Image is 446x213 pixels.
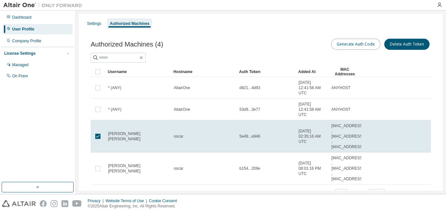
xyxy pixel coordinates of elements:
span: [DATE] 12:41:58 AM UTC [299,80,325,96]
span: AltairOne [174,107,190,112]
button: Generate Auth Code [331,39,380,50]
span: [MAC_ADDRESS] , [MAC_ADDRESS] , [MAC_ADDRESS] [331,123,364,149]
div: Auth Token [239,67,293,77]
img: facebook.svg [40,200,47,207]
span: oscar [174,166,183,171]
span: [DATE] 02:35:16 AM UTC [299,128,325,144]
div: User Profile [12,27,34,32]
img: youtube.svg [72,200,82,207]
div: Privacy [88,198,105,203]
span: [MAC_ADDRESS] , [MAC_ADDRESS] , [MAC_ADDRESS] [331,155,364,182]
div: Authorized Machines [110,21,149,26]
div: Website Terms of Use [105,198,149,203]
span: Items per page [307,189,347,198]
div: Managed [12,62,29,68]
div: Hostname [173,67,234,77]
span: Authorized Machines (4) [91,41,163,48]
span: [PERSON_NAME] [PERSON_NAME] [108,163,168,174]
span: Page n. [353,189,385,198]
span: ANYHOST [331,107,350,112]
span: AltairOne [174,85,190,90]
div: Dashboard [12,15,32,20]
div: On Prem [12,73,28,79]
div: Username [108,67,168,77]
button: Delete Auth Token [384,39,430,50]
span: ANYHOST [331,85,350,90]
span: 5e49...e946 [239,134,260,139]
img: Altair One [3,2,85,9]
img: altair_logo.svg [2,200,36,207]
p: © 2025 Altair Engineering, Inc. All Rights Reserved. [88,203,181,209]
span: d821...4d93 [239,85,260,90]
div: Company Profile [12,38,41,44]
span: oscar [174,134,183,139]
div: License Settings [4,51,35,56]
span: * (ANY) [108,85,122,90]
div: MAC Addresses [331,67,359,77]
img: instagram.svg [51,200,57,207]
img: linkedin.svg [61,200,68,207]
span: [DATE] 12:41:58 AM UTC [299,102,325,117]
span: * (ANY) [108,107,122,112]
span: [DATE] 08:01:16 PM UTC [299,161,325,176]
button: 10 [337,191,346,196]
div: Cookie Consent [149,198,181,203]
div: Added At [298,67,326,77]
span: [PERSON_NAME] [PERSON_NAME] [108,131,168,142]
span: b154...209e [239,166,260,171]
div: Settings [87,21,101,26]
span: 53d9...3e77 [239,107,260,112]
